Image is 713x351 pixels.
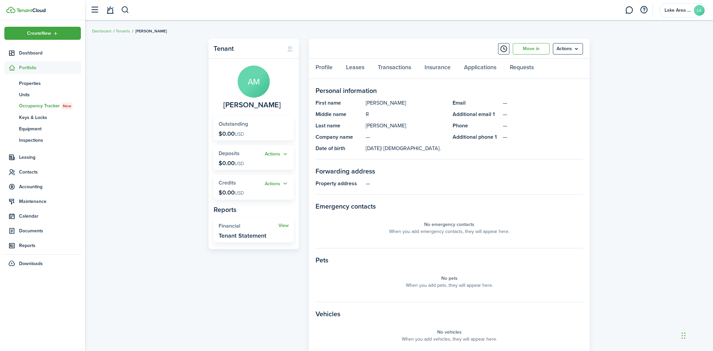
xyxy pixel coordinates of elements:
span: Portfolio [19,64,81,71]
img: TenantCloud [6,7,15,13]
span: Documents [19,227,81,234]
panel-main-section-title: Forwarding address [316,166,583,176]
span: Accounting [19,183,81,190]
panel-main-description: R [366,110,446,118]
span: Dashboard [19,49,81,56]
span: New [63,103,71,109]
panel-main-description: — [366,180,583,188]
p: $0.00 [219,130,244,137]
span: Leasing [19,154,81,161]
panel-main-placeholder-description: When you add vehicles, they will appear here. [402,336,497,343]
panel-main-title: Email [453,99,499,107]
a: Notifications [104,2,116,19]
span: Properties [19,80,81,87]
panel-main-section-title: Personal information [316,86,583,96]
panel-main-title: First name [316,99,362,107]
a: Occupancy TrackerNew [4,100,81,112]
panel-main-title: Property address [316,180,362,188]
a: Profile [309,59,339,79]
span: USD [235,190,244,197]
avatar-text: LA [694,5,705,16]
a: Move in [513,43,550,54]
panel-main-placeholder-description: When you add emergency contacts, they will appear here. [389,228,509,235]
a: Properties [4,78,81,89]
panel-main-title: Phone [453,122,499,130]
span: Inspections [19,137,81,144]
button: Actions [265,150,289,158]
div: Drag [682,326,686,346]
a: Leases [339,59,371,79]
button: Open menu [553,43,583,54]
span: Deposits [219,149,240,157]
span: Calendar [19,213,81,220]
button: Open sidebar [88,4,101,16]
panel-main-title: Middle name [316,110,362,118]
a: Units [4,89,81,100]
a: Messaging [623,2,635,19]
button: Open resource center [638,4,649,16]
span: Reports [19,242,81,249]
widget-stats-title: Financial [219,223,278,229]
span: Ariel Miller [223,101,281,109]
span: [PERSON_NAME] [135,28,167,34]
span: Contacts [19,168,81,175]
panel-main-title: Tenant [214,45,280,52]
a: Dashboard [92,28,111,34]
a: Insurance [418,59,457,79]
span: USD [235,131,244,138]
panel-main-description: [PERSON_NAME] [366,99,446,107]
a: Transactions [371,59,418,79]
panel-main-placeholder-description: When you add pets, they will appear here. [406,282,493,289]
avatar-text: AM [238,66,270,98]
menu-btn: Actions [553,43,583,54]
a: Keys & Locks [4,112,81,123]
panel-main-title: Date of birth [316,144,362,152]
panel-main-title: Last name [316,122,362,130]
button: Open menu [265,180,289,188]
span: Equipment [19,125,81,132]
a: Inspections [4,134,81,146]
button: Open menu [4,27,81,40]
span: Maintenance [19,198,81,205]
panel-main-subtitle: Reports [214,205,294,215]
span: | [DEMOGRAPHIC_DATA]. [381,144,441,152]
button: Actions [265,180,289,188]
panel-main-description: [DATE] [366,144,446,152]
a: Equipment [4,123,81,134]
img: TenantCloud [16,8,45,12]
span: Credits [219,179,236,187]
iframe: Chat Widget [680,319,713,351]
panel-main-description: [PERSON_NAME] [366,122,446,130]
panel-main-title: Additional email 1 [453,110,499,118]
a: Requests [503,59,541,79]
widget-stats-description: Tenant Statement [219,232,266,239]
p: $0.00 [219,189,244,196]
panel-main-title: Additional phone 1 [453,133,499,141]
span: Lake Area Properties [665,8,691,13]
a: Applications [457,59,503,79]
panel-main-section-title: Vehicles [316,309,583,319]
panel-main-placeholder-title: No emergency contacts [424,221,474,228]
span: USD [235,160,244,167]
panel-main-placeholder-title: No vehicles [437,329,462,336]
p: $0.00 [219,160,244,166]
button: Timeline [498,43,509,54]
span: Units [19,91,81,98]
span: Keys & Locks [19,114,81,121]
a: Reports [4,239,81,252]
span: Downloads [19,260,43,267]
a: View [278,223,289,228]
button: Search [121,4,129,16]
panel-main-section-title: Pets [316,255,583,265]
panel-main-section-title: Emergency contacts [316,201,583,211]
panel-main-placeholder-title: No pets [441,275,458,282]
span: Create New [27,31,51,36]
span: Outstanding [219,120,248,128]
a: Tenants [116,28,130,34]
panel-main-description: — [366,133,446,141]
panel-main-title: Company name [316,133,362,141]
span: Occupancy Tracker [19,102,81,110]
